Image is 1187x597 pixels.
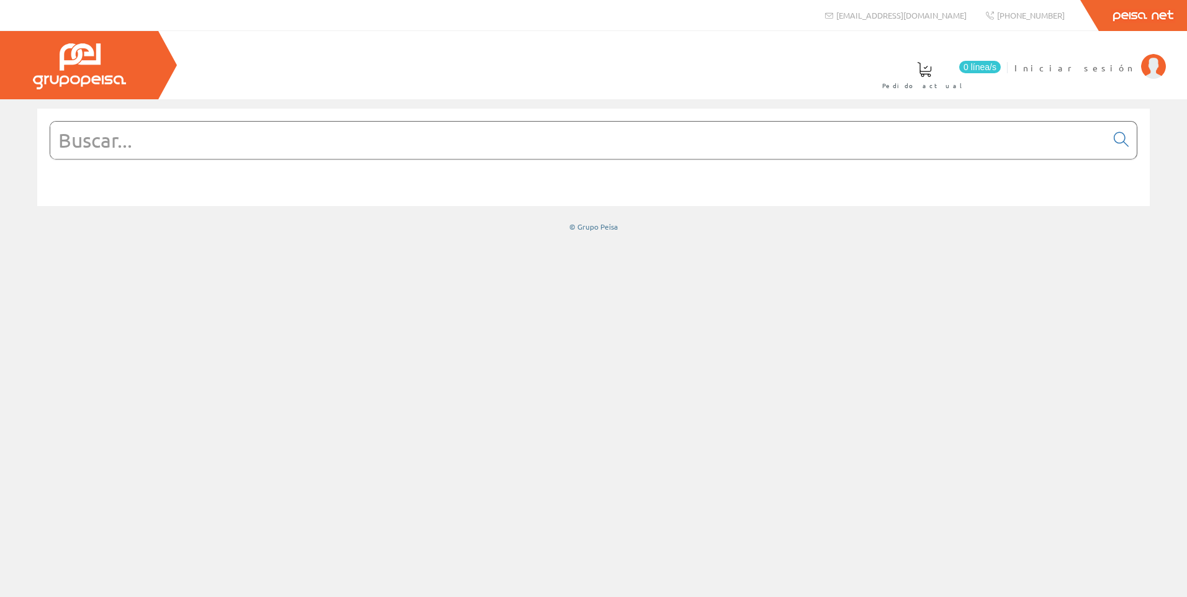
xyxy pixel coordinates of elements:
a: Iniciar sesión [1014,52,1166,63]
img: Grupo Peisa [33,43,126,89]
span: [EMAIL_ADDRESS][DOMAIN_NAME] [836,10,967,20]
span: 0 línea/s [959,61,1001,73]
input: Buscar... [50,122,1106,159]
div: © Grupo Peisa [37,222,1150,232]
span: Pedido actual [882,79,967,92]
span: [PHONE_NUMBER] [997,10,1065,20]
span: Iniciar sesión [1014,61,1135,74]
